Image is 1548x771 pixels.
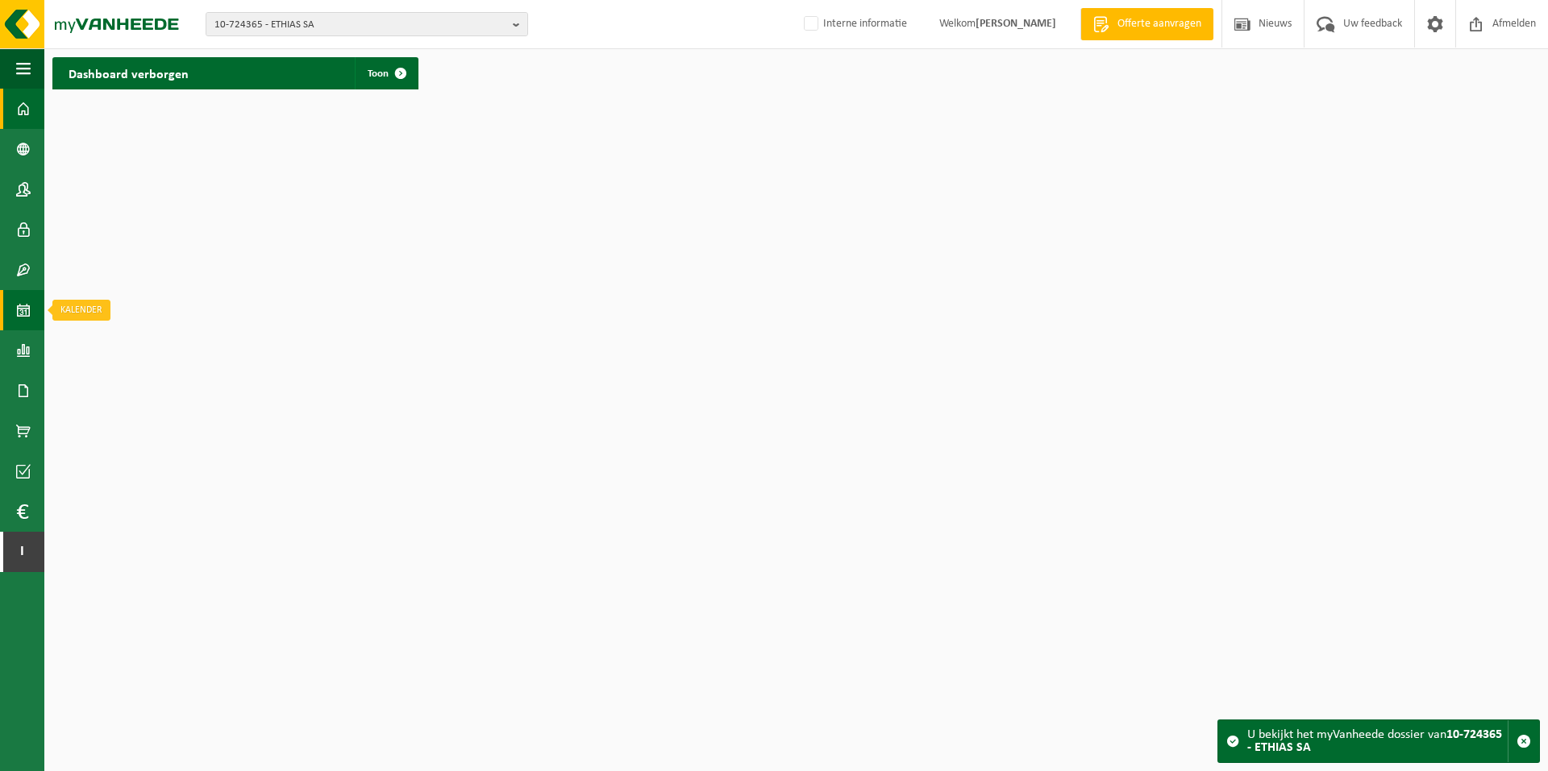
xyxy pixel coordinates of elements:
[355,57,417,89] a: Toon
[1080,8,1213,40] a: Offerte aanvragen
[368,68,389,79] span: Toon
[214,13,506,37] span: 10-724365 - ETHIAS SA
[1113,16,1205,32] span: Offerte aanvragen
[52,57,205,89] h2: Dashboard verborgen
[1247,728,1502,754] strong: 10-724365 - ETHIAS SA
[976,18,1056,30] strong: [PERSON_NAME]
[801,12,907,36] label: Interne informatie
[16,532,28,572] span: I
[1247,720,1508,762] div: U bekijkt het myVanheede dossier van
[206,12,528,36] button: 10-724365 - ETHIAS SA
